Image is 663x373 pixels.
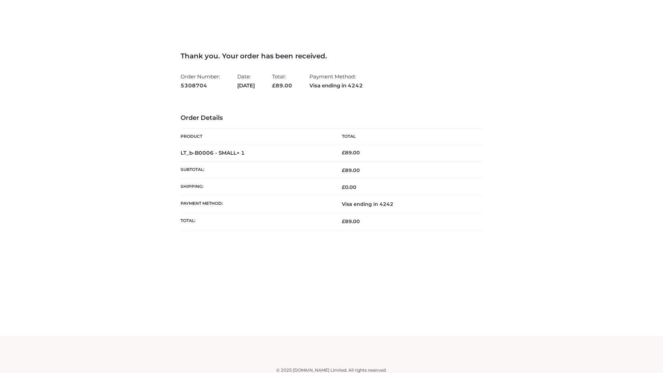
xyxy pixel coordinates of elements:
th: Total: [181,213,331,230]
li: Payment Method: [309,70,363,92]
strong: Visa ending in 4242 [309,81,363,90]
span: £ [342,150,345,156]
li: Total: [272,70,292,92]
strong: [DATE] [237,81,255,90]
th: Product [181,129,331,144]
th: Payment method: [181,196,331,213]
span: £ [342,167,345,173]
span: £ [342,218,345,224]
span: 89.00 [272,82,292,89]
th: Total [331,129,482,144]
td: Visa ending in 4242 [331,196,482,213]
strong: × 1 [237,150,245,156]
li: Order Number: [181,70,220,92]
li: Date: [237,70,255,92]
strong: LT_b-B0006 - SMALL [181,150,245,156]
strong: 5308704 [181,81,220,90]
th: Shipping: [181,179,331,196]
span: £ [272,82,276,89]
bdi: 0.00 [342,184,356,190]
h3: Order Details [181,114,482,122]
span: £ [342,184,345,190]
th: Subtotal: [181,162,331,179]
bdi: 89.00 [342,150,360,156]
h3: Thank you. Your order has been received. [181,52,482,60]
span: 89.00 [342,167,360,173]
span: 89.00 [342,218,360,224]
